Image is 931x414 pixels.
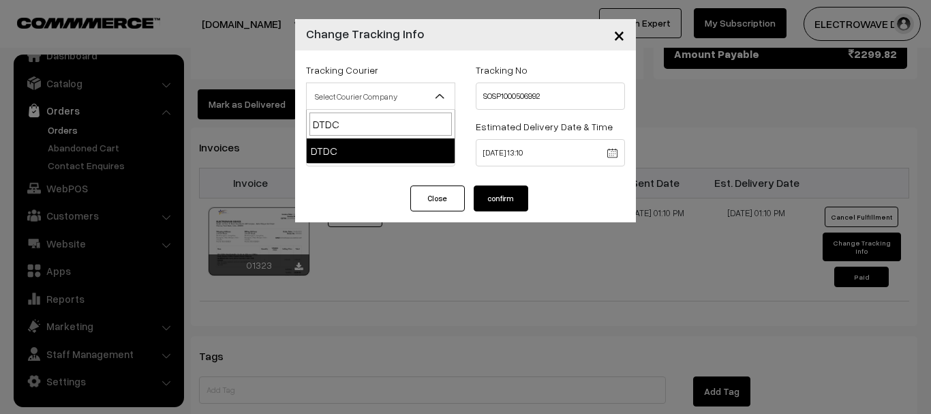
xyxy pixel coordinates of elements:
[410,186,465,211] button: Close
[476,83,625,110] input: Tracking No
[474,186,528,211] button: confirm
[307,85,455,108] span: Select Courier Company
[613,22,625,47] span: ×
[306,83,455,110] span: Select Courier Company
[306,63,378,77] label: Tracking Courier
[602,14,636,56] button: Close
[476,139,625,166] input: Estimated Delivery Date & Time
[476,119,613,134] label: Estimated Delivery Date & Time
[307,138,455,163] li: DTDC
[306,25,425,43] h4: Change Tracking Info
[476,63,528,77] label: Tracking No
